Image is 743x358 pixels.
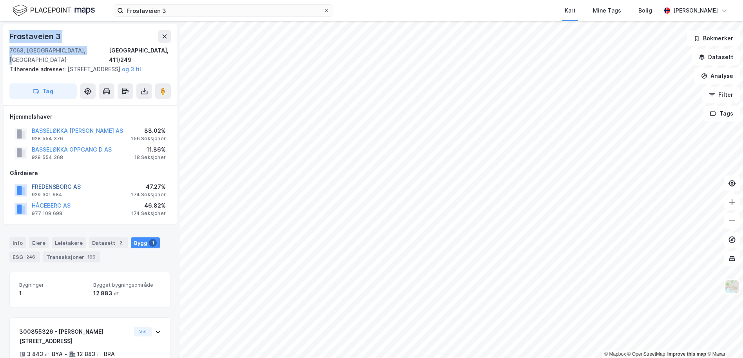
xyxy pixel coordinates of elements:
div: Transaksjoner [43,251,100,262]
div: Leietakere [52,237,86,248]
div: [STREET_ADDRESS] [9,65,165,74]
div: [PERSON_NAME] [673,6,718,15]
div: Bygg [131,237,160,248]
div: Info [9,237,26,248]
div: 12 883 ㎡ [93,289,161,298]
button: Vis [134,327,152,336]
div: 2 [117,239,125,247]
div: • [64,351,67,357]
div: 928 554 368 [32,154,63,161]
div: Hjemmelshaver [10,112,170,121]
div: Kart [565,6,576,15]
div: 11.86% [134,145,166,154]
div: Eiere [29,237,49,248]
div: Gårdeiere [10,168,170,178]
div: 929 301 684 [32,192,62,198]
div: 88.02% [131,126,166,136]
div: Datasett [89,237,128,248]
button: Tags [703,106,740,121]
div: 7068, [GEOGRAPHIC_DATA], [GEOGRAPHIC_DATA] [9,46,109,65]
span: Tilhørende adresser: [9,66,67,72]
button: Filter [702,87,740,103]
div: 46.82% [131,201,166,210]
div: 47.27% [131,182,166,192]
div: 928 554 376 [32,136,63,142]
a: OpenStreetMap [627,351,665,357]
div: 1 [149,239,157,247]
span: Bygninger [19,282,87,288]
div: [GEOGRAPHIC_DATA], 411/249 [109,46,171,65]
div: 156 Seksjoner [131,136,166,142]
div: ESG [9,251,40,262]
div: 174 Seksjoner [131,192,166,198]
div: 169 [86,253,97,261]
button: Bokmerker [687,31,740,46]
div: 246 [25,253,37,261]
iframe: Chat Widget [704,320,743,358]
div: 300855326 - [PERSON_NAME][STREET_ADDRESS] [19,327,131,346]
img: logo.f888ab2527a4732fd821a326f86c7f29.svg [13,4,95,17]
button: Datasett [692,49,740,65]
button: Tag [9,83,77,99]
div: 977 109 698 [32,210,62,217]
span: Bygget bygningsområde [93,282,161,288]
div: 18 Seksjoner [134,154,166,161]
div: Frostaveien 3 [9,30,62,43]
div: 174 Seksjoner [131,210,166,217]
input: Søk på adresse, matrikkel, gårdeiere, leietakere eller personer [123,5,323,16]
a: Improve this map [667,351,706,357]
div: Mine Tags [593,6,621,15]
button: Analyse [694,68,740,84]
a: Mapbox [604,351,626,357]
div: Kontrollprogram for chat [704,320,743,358]
div: 1 [19,289,87,298]
div: Bolig [638,6,652,15]
img: Z [725,279,739,294]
